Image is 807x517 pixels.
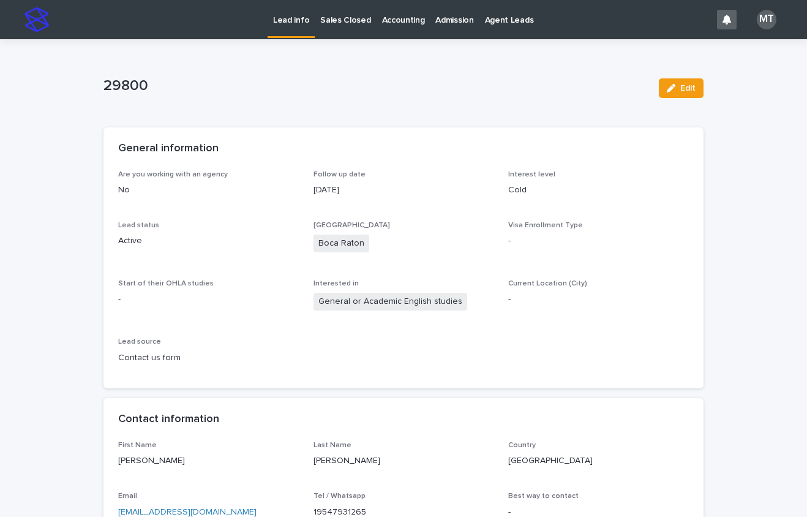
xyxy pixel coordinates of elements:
span: General or Academic English studies [313,293,467,311]
span: Start of their OHLA studies [118,280,214,287]
span: Visa Enrollment Type [508,222,583,229]
span: Current Location (City) [508,280,587,287]
span: Country [508,442,536,449]
span: Interest level [508,171,555,178]
img: stacker-logo-s-only.png [24,7,49,32]
span: Best way to contact [508,492,579,500]
span: Boca Raton [313,235,369,252]
p: Active [118,235,299,247]
p: [PERSON_NAME] [118,455,299,467]
p: - [118,293,299,306]
h2: Contact information [118,413,219,426]
span: Email [118,492,137,500]
span: Lead source [118,338,161,345]
button: Edit [659,78,704,98]
span: Lead status [118,222,159,229]
span: [GEOGRAPHIC_DATA] [313,222,390,229]
div: MT [757,10,776,29]
span: First Name [118,442,157,449]
p: [PERSON_NAME] [313,455,494,467]
span: Edit [680,84,696,92]
p: Contact us form [118,352,299,364]
p: - [508,235,689,247]
p: No [118,184,299,197]
p: [GEOGRAPHIC_DATA] [508,455,689,467]
p: 29800 [103,77,649,95]
p: [DATE] [313,184,494,197]
span: Interested in [313,280,359,287]
a: [EMAIL_ADDRESS][DOMAIN_NAME] [118,508,257,516]
p: - [508,293,689,306]
span: Last Name [313,442,351,449]
span: Follow up date [313,171,366,178]
span: Are you working with an agency [118,171,228,178]
p: Cold [508,184,689,197]
h2: General information [118,142,219,156]
span: Tel / Whatsapp [313,492,366,500]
